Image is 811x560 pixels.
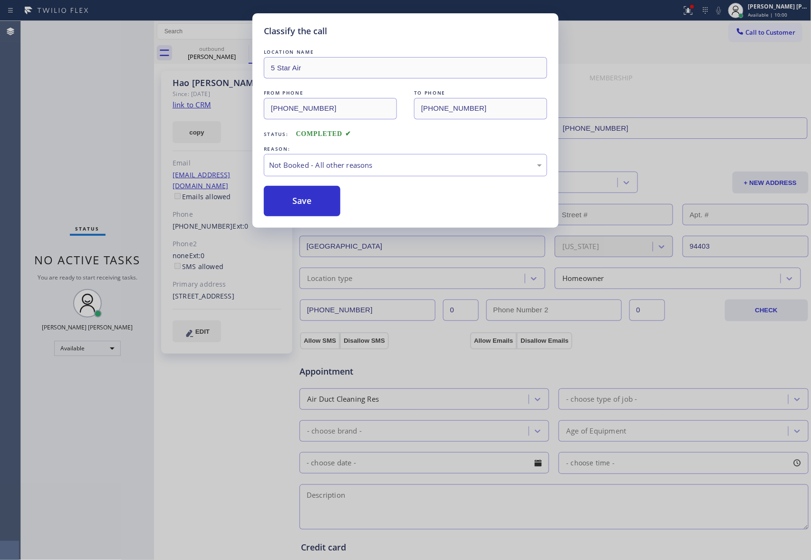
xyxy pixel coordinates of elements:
[264,47,547,57] div: LOCATION NAME
[264,25,327,38] h5: Classify the call
[414,98,547,119] input: To phone
[264,186,340,216] button: Save
[296,130,351,137] span: COMPLETED
[264,131,289,137] span: Status:
[264,88,397,98] div: FROM PHONE
[264,144,547,154] div: REASON:
[264,98,397,119] input: From phone
[269,160,542,171] div: Not Booked - All other reasons
[414,88,547,98] div: TO PHONE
